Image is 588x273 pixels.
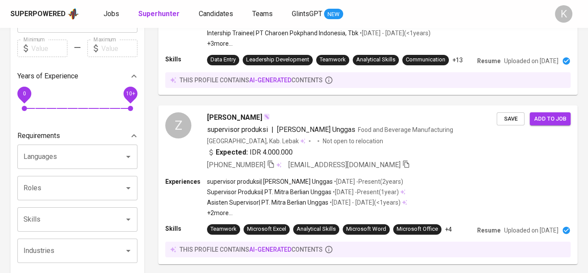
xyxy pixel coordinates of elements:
[328,198,401,207] p: • [DATE] - [DATE] ( <1 years )
[207,188,331,196] p: Supervisor Produksi | PT. Mitra Berlian Unggas
[207,209,407,217] p: +2 more ...
[126,91,135,97] span: 10+
[104,9,121,20] a: Jobs
[207,137,305,145] div: [GEOGRAPHIC_DATA], Kab. Lebak
[207,39,431,48] p: +3 more ...
[406,56,445,64] div: Communication
[292,9,343,20] a: GlintsGPT NEW
[199,9,235,20] a: Candidates
[501,114,520,124] span: Save
[17,127,137,145] div: Requirements
[199,10,233,18] span: Candidates
[17,71,78,81] p: Years of Experience
[207,112,262,123] span: [PERSON_NAME]
[292,10,322,18] span: GlintsGPT
[249,246,291,253] span: AI-generated
[504,57,558,65] p: Uploaded on [DATE]
[297,225,336,233] div: Analytical Skills
[122,213,134,226] button: Open
[138,10,180,18] b: Superhunter
[504,226,558,235] p: Uploaded on [DATE]
[358,29,431,37] p: • [DATE] - [DATE] ( <1 years )
[165,112,191,138] div: Z
[31,40,67,57] input: Value
[207,161,265,169] span: [PHONE_NUMBER]
[288,161,401,169] span: [EMAIL_ADDRESS][DOMAIN_NAME]
[356,56,395,64] div: Analytical Skills
[331,188,399,196] p: • [DATE] - Present ( 1 year )
[247,225,286,233] div: Microsoft Excel
[452,56,463,64] p: +13
[158,105,578,264] a: Z[PERSON_NAME]supervisor produksi|[PERSON_NAME] UnggasFood and Beverage Manufacturing[GEOGRAPHIC_...
[477,226,501,235] p: Resume
[252,9,274,20] a: Teams
[17,131,60,141] p: Requirements
[165,224,207,233] p: Skills
[10,9,66,19] div: Superpowered
[165,177,207,186] p: Experiences
[252,10,273,18] span: Teams
[138,9,181,20] a: Superhunter
[207,198,328,207] p: Asisten Supervisor | PT. Mitra Berlian Unggas
[271,125,274,135] span: |
[477,57,501,65] p: Resume
[207,177,333,186] p: supervisor produksi | [PERSON_NAME] Unggas
[67,7,79,20] img: app logo
[10,7,79,20] a: Superpoweredapp logo
[210,56,236,64] div: Data Entry
[207,147,293,158] div: IDR 4.000.000
[397,225,438,233] div: Microsoft Office
[246,56,309,64] div: Leadership Development
[101,40,137,57] input: Value
[104,10,119,18] span: Jobs
[122,182,134,194] button: Open
[207,29,358,37] p: Intership Trainee | PT Charoen Pokphand Indonesia, Tbk
[180,76,323,84] p: this profile contains contents
[122,151,134,163] button: Open
[320,56,346,64] div: Teamwork
[216,147,248,158] b: Expected:
[263,113,270,120] img: magic_wand.svg
[530,112,571,126] button: Add to job
[445,225,452,234] p: +4
[324,10,343,19] span: NEW
[165,55,207,64] p: Skills
[207,125,268,134] span: supervisor produksi
[346,225,386,233] div: Microsoft Word
[323,137,383,145] p: Not open to relocation
[23,91,26,97] span: 0
[358,126,453,133] span: Food and Beverage Manufacturing
[555,5,572,23] div: K
[277,125,355,134] span: [PERSON_NAME] Unggas
[249,77,291,84] span: AI-generated
[534,114,566,124] span: Add to job
[497,112,525,126] button: Save
[122,245,134,257] button: Open
[333,177,403,186] p: • [DATE] - Present ( 2 years )
[210,225,237,233] div: Teamwork
[180,245,323,254] p: this profile contains contents
[17,67,137,85] div: Years of Experience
